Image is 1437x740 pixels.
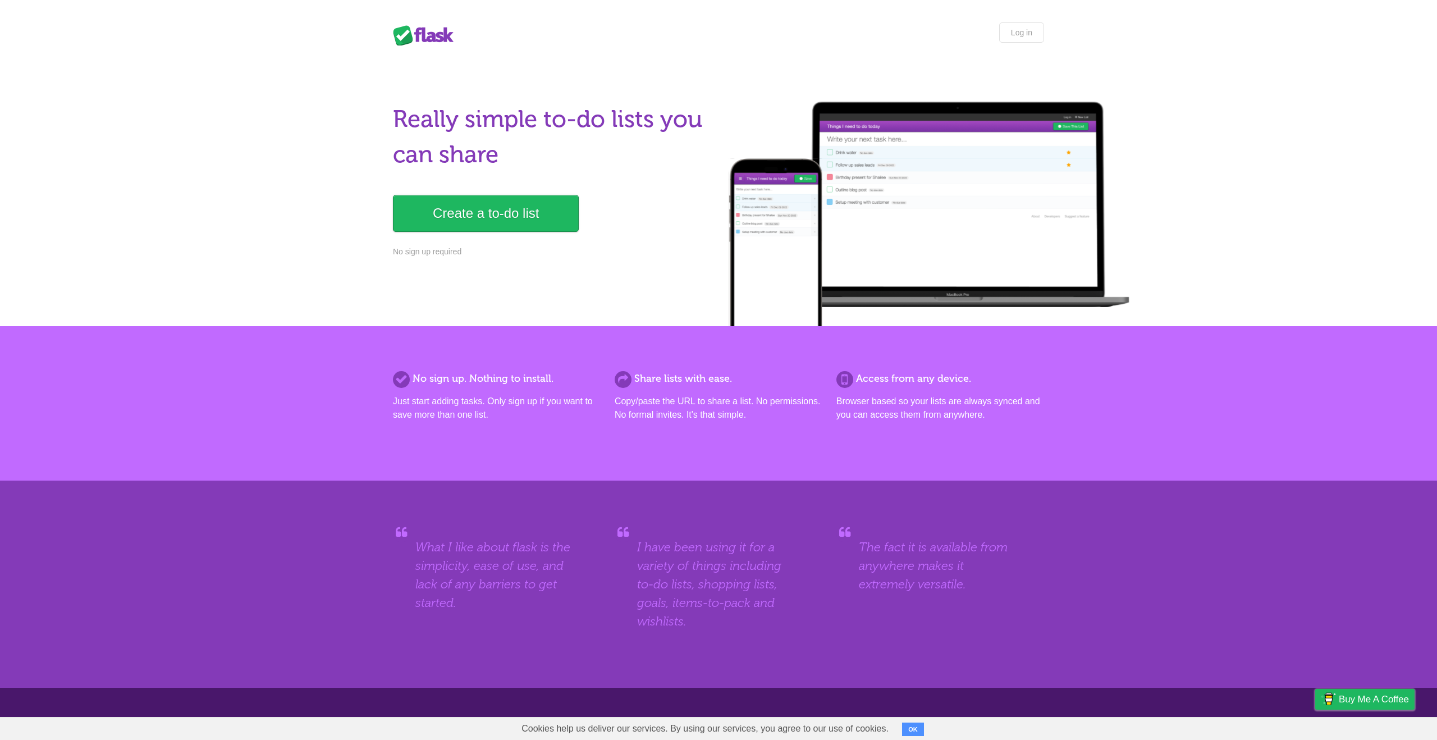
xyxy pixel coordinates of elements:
[393,25,460,45] div: Flask Lists
[615,371,822,386] h2: Share lists with ease.
[1321,689,1336,709] img: Buy me a coffee
[415,538,578,612] blockquote: What I like about flask is the simplicity, ease of use, and lack of any barriers to get started.
[393,102,712,172] h1: Really simple to-do lists you can share
[1315,689,1415,710] a: Buy me a coffee
[637,538,800,631] blockquote: I have been using it for a variety of things including to-do lists, shopping lists, goals, items-...
[510,718,900,740] span: Cookies help us deliver our services. By using our services, you agree to our use of cookies.
[999,22,1044,43] a: Log in
[1339,689,1409,709] span: Buy me a coffee
[393,246,712,258] p: No sign up required
[859,538,1022,593] blockquote: The fact it is available from anywhere makes it extremely versatile.
[393,195,579,232] a: Create a to-do list
[902,723,924,736] button: OK
[836,395,1044,422] p: Browser based so your lists are always synced and you can access them from anywhere.
[836,371,1044,386] h2: Access from any device.
[393,371,601,386] h2: No sign up. Nothing to install.
[615,395,822,422] p: Copy/paste the URL to share a list. No permissions. No formal invites. It's that simple.
[393,395,601,422] p: Just start adding tasks. Only sign up if you want to save more than one list.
